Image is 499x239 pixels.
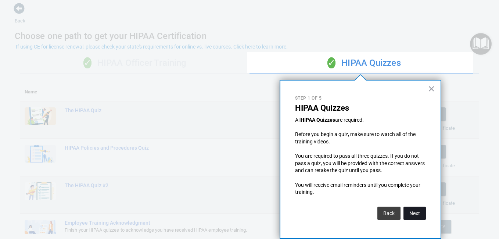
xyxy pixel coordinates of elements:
p: Step 1 of 5 [295,95,426,101]
p: You will receive email reminders until you complete your training. [295,182,426,196]
span: ✓ [327,57,335,68]
p: Before you begin a quiz, make sure to watch all of the training videos. [295,131,426,145]
p: You are required to pass all three quizzes. If you do not pass a quiz, you will be provided with ... [295,153,426,174]
iframe: Drift Widget Chat Controller [462,188,490,216]
button: Next [403,207,426,220]
button: Close [428,83,435,94]
span: are required. [335,117,364,123]
span: All [295,117,301,123]
button: Back [377,207,401,220]
p: HIPAA Quizzes [295,103,426,113]
div: HIPAA Quizzes [250,52,479,74]
strong: HIPAA Quizzes [301,117,335,123]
